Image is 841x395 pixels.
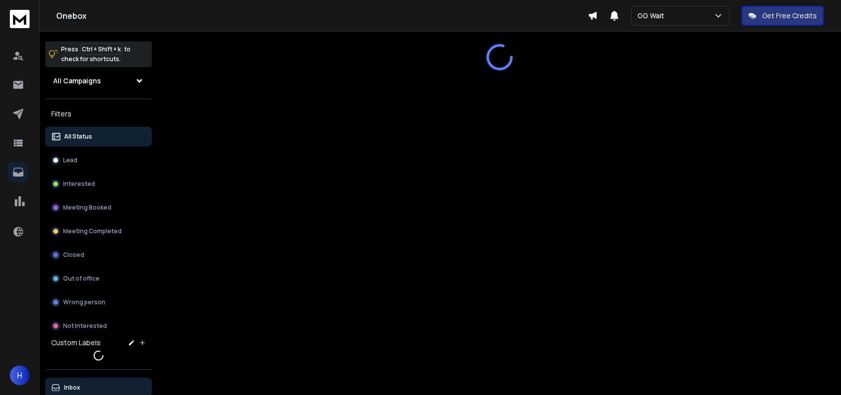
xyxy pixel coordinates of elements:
button: Out of office [45,269,152,288]
p: Meeting Booked [63,204,111,212]
button: H [10,365,30,385]
h1: All Campaigns [53,76,101,86]
p: Get Free Credits [762,11,817,21]
p: GG Wait [638,11,668,21]
button: All Status [45,127,152,146]
button: All Campaigns [45,71,152,91]
p: Closed [63,251,84,259]
h3: Custom Labels [51,338,101,348]
span: Ctrl + Shift + k [80,43,122,55]
button: Meeting Booked [45,198,152,217]
p: All Status [64,133,92,141]
p: Meeting Completed [63,227,122,235]
p: Lead [63,156,77,164]
p: Not Interested [63,322,107,330]
button: Wrong person [45,292,152,312]
h1: Onebox [56,10,588,22]
h3: Filters [45,107,152,121]
img: logo [10,10,30,28]
button: Interested [45,174,152,194]
p: Interested [63,180,95,188]
button: Get Free Credits [741,6,824,26]
p: Inbox [64,384,80,392]
button: Closed [45,245,152,265]
p: Press to check for shortcuts. [61,44,131,64]
button: Not Interested [45,316,152,336]
p: Wrong person [63,298,105,306]
button: Meeting Completed [45,221,152,241]
p: Out of office [63,275,100,283]
button: Lead [45,150,152,170]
